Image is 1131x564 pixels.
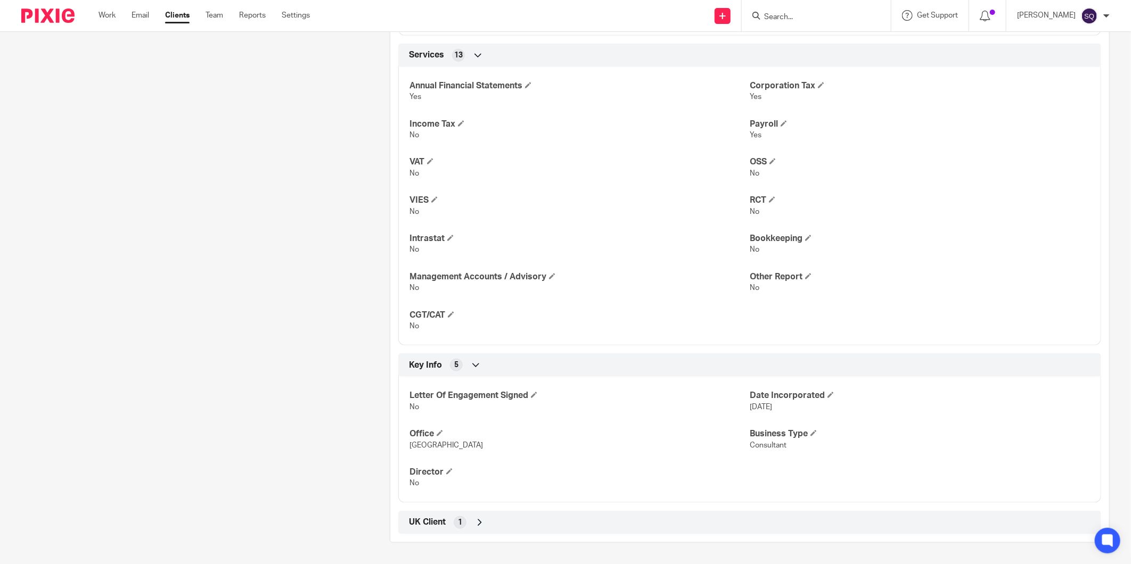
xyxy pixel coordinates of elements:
[750,170,759,177] span: No
[409,467,750,478] h4: Director
[750,246,759,253] span: No
[750,390,1090,401] h4: Date Incorporated
[409,208,419,215] span: No
[409,360,442,371] span: Key Info
[165,10,190,21] a: Clients
[409,284,419,292] span: No
[21,9,75,23] img: Pixie
[750,284,759,292] span: No
[1017,10,1076,21] p: [PERSON_NAME]
[409,49,444,61] span: Services
[99,10,116,21] a: Work
[282,10,310,21] a: Settings
[409,233,750,244] h4: Intrastat
[409,428,750,439] h4: Office
[409,119,750,130] h4: Income Tax
[750,156,1090,168] h4: OSS
[750,233,1090,244] h4: Bookkeeping
[750,195,1090,206] h4: RCT
[750,93,761,101] span: Yes
[409,170,419,177] span: No
[206,10,223,21] a: Team
[409,131,419,139] span: No
[454,360,458,370] span: 5
[409,80,750,92] h4: Annual Financial Statements
[409,517,446,528] span: UK Client
[409,271,750,283] h4: Management Accounts / Advisory
[409,442,483,449] span: [GEOGRAPHIC_DATA]
[1081,7,1098,24] img: svg%3E
[409,390,750,401] h4: Letter Of Engagement Signed
[763,13,859,22] input: Search
[409,479,419,487] span: No
[454,50,463,61] span: 13
[750,208,759,215] span: No
[409,195,750,206] h4: VIES
[409,156,750,168] h4: VAT
[750,119,1090,130] h4: Payroll
[409,246,419,253] span: No
[239,10,266,21] a: Reports
[409,322,419,330] span: No
[750,271,1090,283] h4: Other Report
[750,80,1090,92] h4: Corporation Tax
[409,403,419,411] span: No
[132,10,149,21] a: Email
[409,310,750,321] h4: CGT/CAT
[750,403,772,411] span: [DATE]
[750,428,1090,439] h4: Business Type
[409,93,421,101] span: Yes
[917,12,958,19] span: Get Support
[750,442,786,449] span: Consultant
[458,517,462,528] span: 1
[750,131,761,139] span: Yes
